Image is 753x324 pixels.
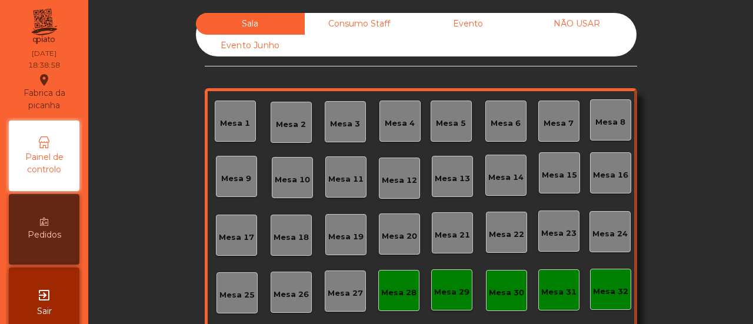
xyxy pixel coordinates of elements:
[542,169,577,181] div: Mesa 15
[328,173,364,185] div: Mesa 11
[276,119,306,131] div: Mesa 2
[9,73,79,112] div: Fabrica da picanha
[29,6,58,47] img: qpiato
[330,118,360,130] div: Mesa 3
[275,174,310,186] div: Mesa 10
[221,173,251,185] div: Mesa 9
[382,231,417,242] div: Mesa 20
[593,286,628,298] div: Mesa 32
[489,229,524,241] div: Mesa 22
[489,287,524,299] div: Mesa 30
[220,118,250,129] div: Mesa 1
[328,231,364,243] div: Mesa 19
[595,116,625,128] div: Mesa 8
[488,172,524,183] div: Mesa 14
[12,151,76,176] span: Painel de controlo
[28,229,61,241] span: Pedidos
[219,289,255,301] div: Mesa 25
[593,169,628,181] div: Mesa 16
[305,13,414,35] div: Consumo Staff
[592,228,628,240] div: Mesa 24
[328,288,363,299] div: Mesa 27
[32,48,56,59] div: [DATE]
[196,13,305,35] div: Sala
[28,60,60,71] div: 18:38:58
[436,118,466,129] div: Mesa 5
[196,35,305,56] div: Evento Junho
[541,228,577,239] div: Mesa 23
[522,13,631,35] div: NÃO USAR
[435,173,470,185] div: Mesa 13
[544,118,574,129] div: Mesa 7
[274,232,309,243] div: Mesa 18
[491,118,521,129] div: Mesa 6
[219,232,254,243] div: Mesa 17
[381,287,417,299] div: Mesa 28
[541,286,577,298] div: Mesa 31
[274,289,309,300] div: Mesa 26
[385,118,415,129] div: Mesa 4
[37,288,51,302] i: exit_to_app
[414,13,522,35] div: Evento
[37,73,51,87] i: location_on
[435,229,470,241] div: Mesa 21
[382,175,417,186] div: Mesa 12
[434,286,469,298] div: Mesa 29
[37,305,52,318] span: Sair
